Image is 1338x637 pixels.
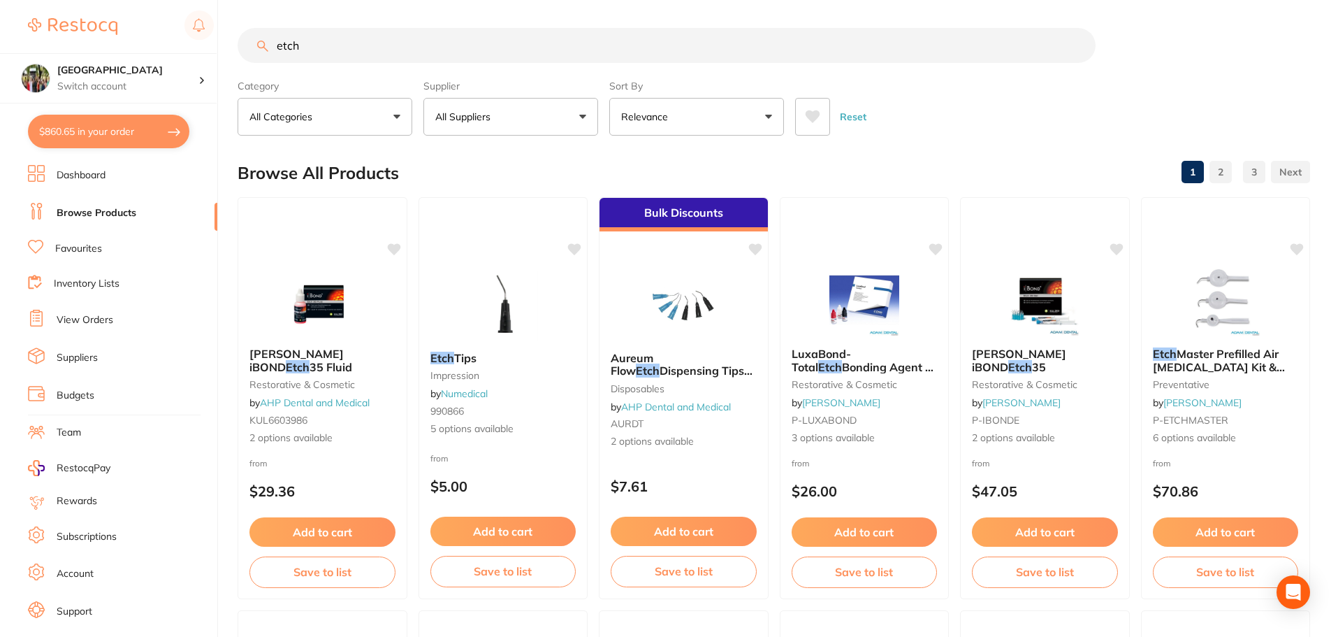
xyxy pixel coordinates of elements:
img: Etch Master Prefilled Air Abrasion Kit & Tips [1180,266,1271,336]
button: Add to cart [1153,517,1299,547]
button: Add to cart [972,517,1118,547]
span: by [430,387,488,400]
button: Relevance [609,98,784,136]
small: preventative [1153,379,1299,390]
img: Restocq Logo [28,18,117,35]
img: Wanneroo Dental Centre [22,64,50,92]
button: Add to cart [611,517,757,546]
label: Supplier [423,80,598,92]
b: Aureum Flow Etch Dispensing Tips Black [611,352,757,378]
button: All Suppliers [423,98,598,136]
p: Relevance [621,110,674,124]
small: impression [430,370,576,381]
a: Dashboard [57,169,106,182]
span: by [792,396,880,409]
span: 2 options available [611,435,757,449]
span: 2 options available [249,431,395,445]
span: from [430,453,449,464]
em: Etch [1153,347,1177,361]
span: by [611,401,731,413]
small: restorative & cosmetic [972,379,1118,390]
p: Switch account [57,80,198,94]
p: All Suppliers [435,110,496,124]
a: 1 [1181,158,1204,186]
label: Sort By [609,80,784,92]
p: All Categories [249,110,318,124]
span: LuxaBond-Total [792,347,851,373]
a: Restocq Logo [28,10,117,43]
div: Bulk Discounts [599,198,768,231]
small: restorative & cosmetic [249,379,395,390]
a: AHP Dental and Medical [621,401,731,413]
button: Save to list [1153,557,1299,587]
span: P-LUXABOND [792,414,857,427]
a: [PERSON_NAME] [982,396,1061,409]
em: Etch [818,360,842,374]
a: Rewards [57,494,97,508]
a: Inventory Lists [54,277,119,291]
span: P-IBONDE [972,414,1019,427]
span: Master Prefilled Air [MEDICAL_DATA] Kit & Tips [1153,347,1285,387]
span: Bonding Agent & Endobrushes [792,360,933,387]
b: LuxaBond-Total Etch Bonding Agent & Endobrushes [792,348,938,373]
button: Add to cart [249,517,395,547]
button: Save to list [611,556,757,587]
button: Save to list [249,557,395,587]
button: Reset [836,98,871,136]
span: Tips [454,351,477,365]
span: 6 options available [1153,431,1299,445]
a: Support [57,605,92,619]
b: Kulzer iBOND Etch 35 [972,348,1118,373]
a: Browse Products [57,206,136,220]
span: by [249,396,370,409]
img: Aureum Flow Etch Dispensing Tips Black [638,271,729,341]
p: $70.86 [1153,483,1299,499]
button: All Categories [238,98,412,136]
small: disposables [611,383,757,394]
a: View Orders [57,313,113,327]
b: Etch Master Prefilled Air Abrasion Kit & Tips [1153,348,1299,373]
span: AURDT [611,417,643,430]
button: Save to list [792,557,938,587]
a: 2 [1209,158,1232,186]
a: 3 [1243,158,1265,186]
span: 5 options available [430,422,576,436]
p: $29.36 [249,483,395,499]
button: Add to cart [430,517,576,546]
p: $47.05 [972,483,1118,499]
p: $26.00 [792,483,938,499]
button: Save to list [972,557,1118,587]
a: AHP Dental and Medical [260,396,370,409]
button: Add to cart [792,517,938,547]
label: Category [238,80,412,92]
span: from [249,458,268,468]
span: KUL6603986 [249,414,307,427]
a: Budgets [57,389,94,403]
span: RestocqPay [57,461,110,475]
p: $5.00 [430,478,576,494]
span: 3 options available [792,431,938,445]
b: Kulzer iBOND Etch 35 Fluid [249,348,395,373]
img: Kulzer iBOND Etch 35 [999,266,1090,336]
a: RestocqPay [28,460,110,476]
span: by [972,396,1061,409]
span: by [1153,396,1242,409]
input: Search Products [238,28,1096,63]
a: Account [57,567,94,581]
small: restorative & cosmetic [792,379,938,390]
img: LuxaBond-Total Etch Bonding Agent & Endobrushes [819,266,910,336]
button: Save to list [430,556,576,587]
span: Aureum Flow [611,351,653,378]
span: [PERSON_NAME] iBOND [972,347,1066,373]
b: Etch Tips [430,352,576,364]
span: 990866 [430,405,464,417]
em: Etch [430,351,454,365]
span: [PERSON_NAME] iBOND [249,347,344,373]
p: $7.61 [611,478,757,494]
h2: Browse All Products [238,164,399,183]
a: Suppliers [57,351,98,365]
img: Kulzer iBOND Etch 35 Fluid [277,266,368,336]
span: from [792,458,810,468]
h4: Wanneroo Dental Centre [57,64,198,78]
span: from [972,458,990,468]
